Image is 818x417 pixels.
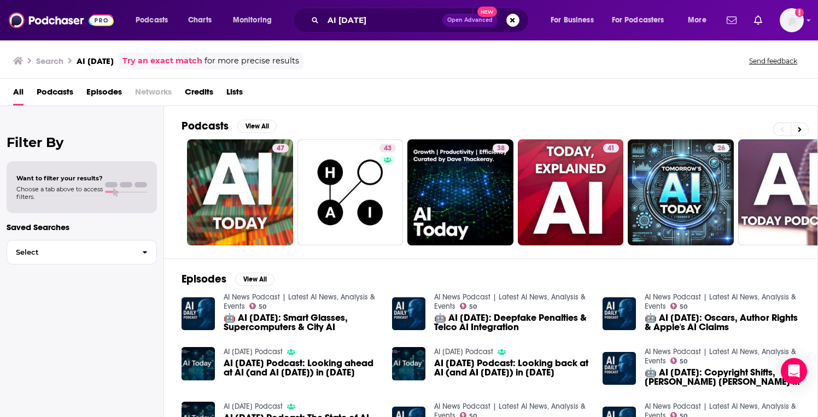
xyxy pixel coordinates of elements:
a: 🤖 AI Today: Smart Glasses, Supercomputers & City AI [224,313,379,332]
h2: Episodes [182,272,226,286]
img: AI Today Podcast: Looking ahead at AI (and AI Today) in 2024 [182,347,215,380]
svg: Add a profile image [795,8,804,17]
a: Podcasts [37,83,73,105]
a: Lists [226,83,243,105]
div: Open Intercom Messenger [781,358,807,384]
a: 🤖 AI Today: Deepfake Penalties & Telco AI Integration [434,313,589,332]
button: Open AdvancedNew [442,14,498,27]
a: 47 [187,139,293,245]
a: 50 [460,303,477,309]
img: Podchaser - Follow, Share and Rate Podcasts [9,10,114,31]
img: User Profile [780,8,804,32]
span: For Business [551,13,594,28]
p: Saved Searches [7,222,157,232]
span: Logged in as mckenziesemrau [780,8,804,32]
h3: AI [DATE] [77,56,114,66]
button: Send feedback [746,56,801,66]
span: 26 [717,143,725,154]
a: AI News Podcast | Latest AI News, Analysis & Events [224,292,375,311]
img: 🤖 AI Today: Smart Glasses, Supercomputers & City AI [182,297,215,331]
a: 50 [670,357,688,364]
img: 🤖 AI Today: Oscars, Author Rights & Apple's AI Claims [603,297,636,331]
a: AI News Podcast | Latest AI News, Analysis & Events [645,347,796,366]
a: 41 [518,139,624,245]
button: View All [235,273,274,286]
input: Search podcasts, credits, & more... [323,11,442,29]
span: For Podcasters [612,13,664,28]
a: Episodes [86,83,122,105]
a: PodcastsView All [182,119,277,133]
a: Credits [185,83,213,105]
span: AI [DATE] Podcast: Looking back at AI (and AI [DATE]) in [DATE] [434,359,589,377]
span: 43 [384,143,392,154]
a: AI Today Podcast: Looking back at AI (and AI Today) in 2021 [392,347,425,380]
span: 47 [277,143,284,154]
span: Podcasts [136,13,168,28]
span: 🤖 AI [DATE]: Smart Glasses, Supercomputers & City AI [224,313,379,332]
a: EpisodesView All [182,272,274,286]
span: 🤖 AI [DATE]: Copyright Shifts, [PERSON_NAME] [PERSON_NAME] & Tech Politics [645,368,800,386]
a: Show notifications dropdown [750,11,767,30]
button: open menu [543,11,607,29]
span: Want to filter your results? [16,174,103,182]
span: 🤖 AI [DATE]: Oscars, Author Rights & Apple's AI Claims [645,313,800,332]
a: AI Today Podcast [434,347,493,356]
span: Monitoring [233,13,272,28]
span: 50 [680,304,687,309]
a: AI News Podcast | Latest AI News, Analysis & Events [645,292,796,311]
span: Charts [188,13,212,28]
span: 50 [680,359,687,364]
button: Show profile menu [780,8,804,32]
h2: Podcasts [182,119,229,133]
img: 🤖 AI Today: Copyright Shifts, Trump's AI Pope & Tech Politics [603,352,636,385]
a: 43 [297,139,404,245]
a: AI News Podcast | Latest AI News, Analysis & Events [434,292,586,311]
span: 50 [259,304,266,309]
a: AI Today Podcast: Looking back at AI (and AI Today) in 2021 [434,359,589,377]
span: Select [7,249,133,256]
span: New [477,7,497,17]
button: Select [7,240,157,265]
button: open menu [680,11,720,29]
span: AI [DATE] Podcast: Looking ahead at AI (and AI [DATE]) in [DATE] [224,359,379,377]
span: 41 [607,143,615,154]
span: Open Advanced [447,17,493,23]
a: 50 [249,303,267,309]
a: 38 [407,139,513,245]
a: 47 [272,144,289,152]
a: 50 [670,303,688,309]
span: 38 [497,143,505,154]
a: AI Today Podcast: Looking ahead at AI (and AI Today) in 2024 [224,359,379,377]
a: 38 [493,144,509,152]
span: 🤖 AI [DATE]: Deepfake Penalties & Telco AI Integration [434,313,589,332]
span: for more precise results [204,55,299,67]
a: 🤖 AI Today: Copyright Shifts, Trump's AI Pope & Tech Politics [645,368,800,386]
a: 🤖 AI Today: Oscars, Author Rights & Apple's AI Claims [645,313,800,332]
h3: Search [36,56,63,66]
button: View All [237,120,277,133]
a: Charts [181,11,218,29]
a: AI Today Podcast [224,347,283,356]
span: More [688,13,706,28]
div: Search podcasts, credits, & more... [303,8,539,33]
a: 26 [628,139,734,245]
button: open menu [225,11,286,29]
span: Choose a tab above to access filters. [16,185,103,201]
a: 43 [379,144,396,152]
button: open menu [605,11,680,29]
a: Show notifications dropdown [722,11,741,30]
img: 🤖 AI Today: Deepfake Penalties & Telco AI Integration [392,297,425,331]
span: Networks [135,83,172,105]
a: All [13,83,24,105]
a: Try an exact match [122,55,202,67]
